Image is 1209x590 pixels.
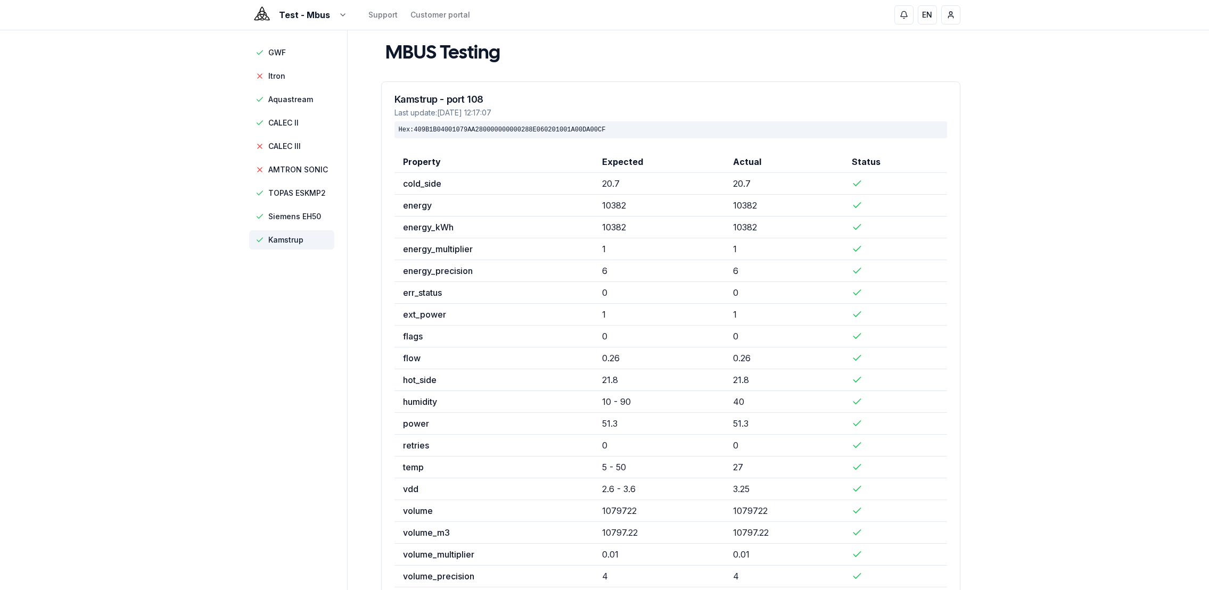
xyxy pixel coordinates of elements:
td: 0.26 [594,347,725,369]
td: flags [394,326,594,347]
td: 0.01 [725,544,843,566]
td: volume [394,500,594,522]
td: 0 [725,326,843,347]
td: 4 [725,566,843,587]
td: 10797.22 [594,522,725,544]
td: cold_side [394,173,594,195]
img: Evoly Logo [249,2,275,28]
td: 0.01 [594,544,725,566]
td: 4 [594,566,725,587]
th: Status [843,151,947,173]
td: temp [394,456,594,478]
td: 1 [594,238,725,260]
td: 0 [594,435,725,456]
td: 10382 [594,217,725,238]
td: vdd [394,478,594,500]
td: 2.6 - 3.6 [594,478,725,500]
button: Test - Mbus [249,9,347,21]
td: 0 [594,326,725,347]
td: 0 [725,282,843,304]
span: Siemens EH50 [268,211,321,222]
td: 10382 [725,217,843,238]
td: retries [394,435,594,456]
span: CALEC II [268,118,299,128]
td: 3.25 [725,478,843,500]
span: Itron [268,71,285,81]
td: 0 [594,282,725,304]
td: energy_precision [394,260,594,282]
td: 10 - 90 [594,391,725,413]
span: Test - Mbus [279,9,330,21]
td: 20.7 [725,173,843,195]
a: Support [368,10,398,20]
td: 20.7 [594,173,725,195]
th: Actual [725,151,843,173]
td: err_status [394,282,594,304]
button: EN [918,5,937,24]
div: Hex: 409B1B04001079AA280000000000288E060201001A00DA00CF [394,121,947,138]
span: CALEC III [268,141,301,152]
td: 1 [725,238,843,260]
td: 1 [725,304,843,326]
td: 51.3 [594,413,725,435]
span: Aquastream [268,94,313,105]
td: 1079722 [594,500,725,522]
td: 6 [594,260,725,282]
td: ext_power [394,304,594,326]
td: flow [394,347,594,369]
span: EN [922,10,932,20]
td: humidity [394,391,594,413]
td: 0 [725,435,843,456]
td: energy [394,195,594,217]
td: energy_kWh [394,217,594,238]
td: hot_side [394,369,594,391]
td: 51.3 [725,413,843,435]
h3: Kamstrup - port 108 [394,95,947,104]
td: 5 - 50 [594,456,725,478]
td: 27 [725,456,843,478]
div: Last update: [DATE] 12:17:07 [394,107,947,118]
td: power [394,413,594,435]
td: 40 [725,391,843,413]
td: 1 [594,304,725,326]
td: volume_precision [394,566,594,587]
span: Kamstrup [268,235,303,245]
td: 6 [725,260,843,282]
td: energy_multiplier [394,238,594,260]
h1: MBUS Testing [385,43,500,64]
td: 10797.22 [725,522,843,544]
th: Property [394,151,594,173]
span: AMTRON SONIC [268,164,328,175]
td: 10382 [594,195,725,217]
td: volume_multiplier [394,544,594,566]
td: 1079722 [725,500,843,522]
td: 21.8 [594,369,725,391]
span: TOPAS ESKMP2 [268,188,326,198]
span: GWF [268,47,286,58]
td: 10382 [725,195,843,217]
td: 21.8 [725,369,843,391]
th: Expected [594,151,725,173]
td: volume_m3 [394,522,594,544]
td: 0.26 [725,347,843,369]
a: Customer portal [410,10,470,20]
